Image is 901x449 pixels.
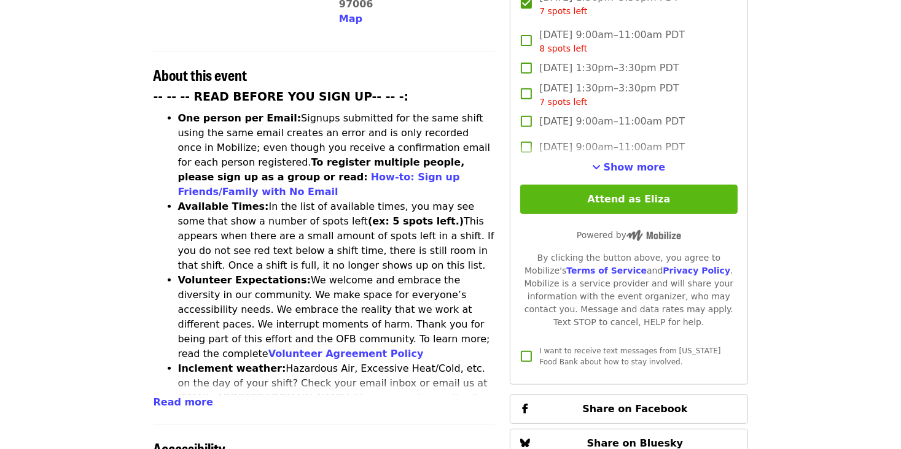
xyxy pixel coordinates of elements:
button: See more timeslots [593,160,666,175]
strong: One person per Email: [178,112,302,124]
span: Share on Facebook [582,403,687,415]
span: About this event [154,64,248,85]
span: 8 spots left [539,44,587,53]
span: [DATE] 1:30pm–3:30pm PDT [539,81,679,109]
a: Privacy Policy [663,266,730,275]
strong: (ex: 5 spots left.) [368,215,464,227]
li: Hazardous Air, Excessive Heat/Cold, etc. on the day of your shift? Check your email inbox or emai... [178,361,496,435]
span: 7 spots left [539,97,587,107]
span: I want to receive text messages from [US_STATE] Food Bank about how to stay involved. [539,347,720,366]
strong: Inclement weather: [178,363,286,374]
strong: To register multiple people, please sign up as a group or read: [178,156,465,183]
span: Read more [154,396,213,408]
strong: Volunteer Expectations: [178,274,311,286]
button: Read more [154,395,213,410]
a: How-to: Sign up Friends/Family with No Email [178,171,460,198]
span: 7 spots left [539,6,587,16]
strong: Available Times: [178,201,269,212]
span: [DATE] 1:30pm–3:30pm PDT [539,61,679,75]
span: [DATE] 9:00am–11:00am PDT [539,140,685,155]
div: By clicking the button above, you agree to Mobilize's and . Mobilize is a service provider and wi... [520,251,737,329]
img: Powered by Mobilize [626,230,681,241]
a: Terms of Service [566,266,647,275]
li: We welcome and embrace the diversity in our community. We make space for everyone’s accessibility... [178,273,496,361]
button: Share on Facebook [510,394,747,424]
span: Show more [604,161,666,173]
strong: -- -- -- READ BEFORE YOU SIGN UP-- -- -: [154,90,409,103]
li: Signups submitted for the same shift using the same email creates an error and is only recorded o... [178,111,496,199]
button: Map [339,12,362,26]
span: Map [339,13,362,25]
span: [DATE] 9:00am–11:00am PDT [539,114,685,129]
span: Share on Bluesky [587,437,684,449]
a: Volunteer Agreement Policy [268,348,424,359]
li: In the list of available times, you may see some that show a number of spots left This appears wh... [178,199,496,273]
span: [DATE] 9:00am–11:00am PDT [539,28,685,55]
button: Attend as Eliza [520,185,737,214]
span: Powered by [577,230,681,240]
